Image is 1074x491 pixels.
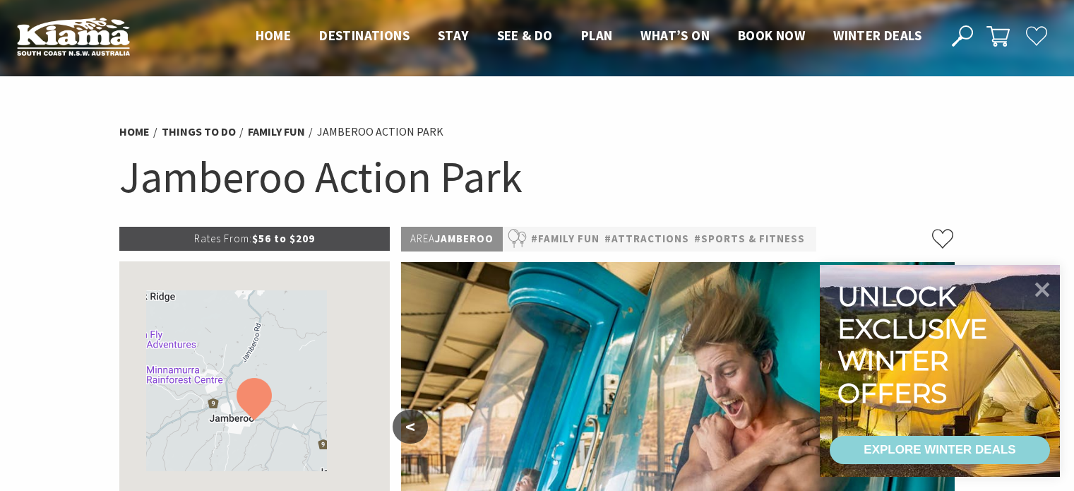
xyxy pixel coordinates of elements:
[241,25,936,48] nav: Main Menu
[694,230,805,248] a: #Sports & Fitness
[531,230,599,248] a: #Family Fun
[162,124,236,139] a: Things To Do
[833,27,921,44] span: Winter Deals
[194,232,252,245] span: Rates From:
[119,148,955,206] h1: Jamberoo Action Park
[830,436,1050,464] a: EXPLORE WINTER DEALS
[837,280,994,409] div: Unlock exclusive winter offers
[119,227,390,251] p: $56 to $209
[497,27,553,44] span: See & Do
[401,227,503,252] p: Jamberoo
[604,230,689,248] a: #Attractions
[581,27,613,44] span: Plan
[256,27,292,44] span: Home
[410,232,435,245] span: Area
[319,27,410,44] span: Destinations
[393,410,428,444] button: <
[738,27,805,44] span: Book now
[438,27,469,44] span: Stay
[248,124,305,139] a: Family Fun
[17,17,130,56] img: Kiama Logo
[864,436,1015,464] div: EXPLORE WINTER DEALS
[119,124,150,139] a: Home
[640,27,710,44] span: What’s On
[317,123,443,141] li: Jamberoo Action Park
